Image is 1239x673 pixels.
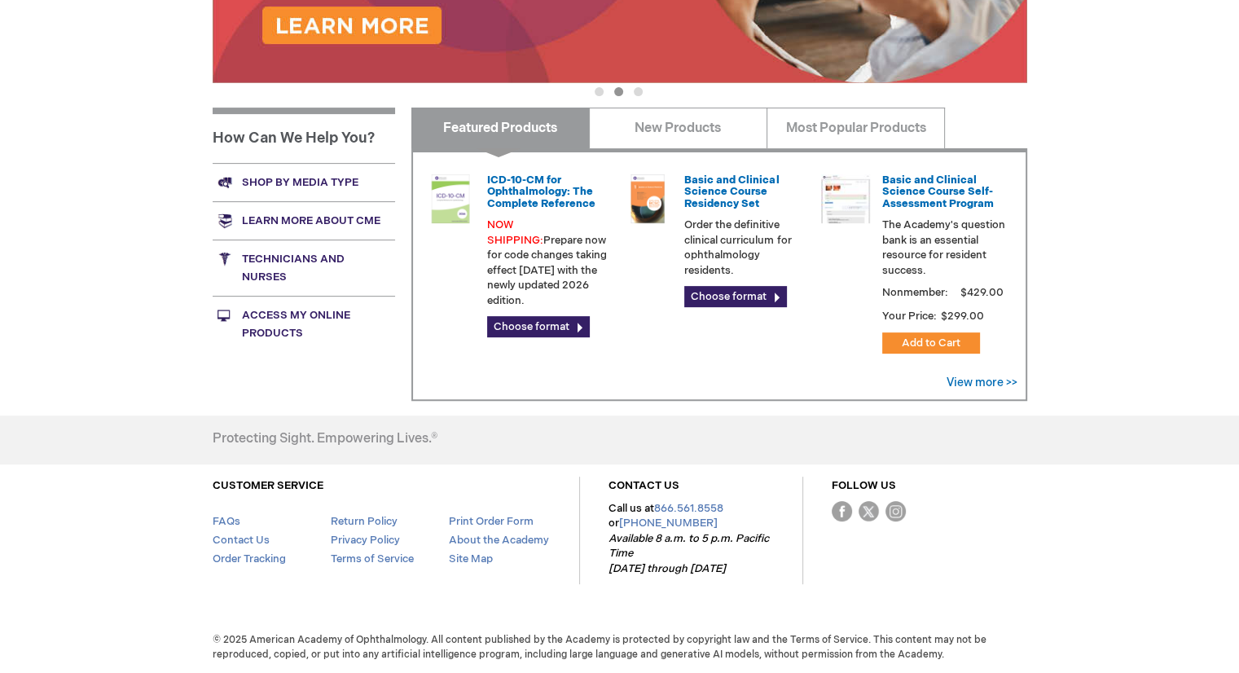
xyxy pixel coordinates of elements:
[634,87,643,96] button: 3 of 3
[684,286,787,307] a: Choose format
[614,87,623,96] button: 2 of 3
[213,534,270,547] a: Contact Us
[882,174,994,210] a: Basic and Clinical Science Course Self-Assessment Program
[487,218,543,247] font: NOW SHIPPING:
[595,87,604,96] button: 1 of 3
[411,108,590,148] a: Featured Products
[609,501,774,577] p: Call us at or
[589,108,767,148] a: New Products
[487,316,590,337] a: Choose format
[487,174,595,210] a: ICD-10-CM for Ophthalmology: The Complete Reference
[487,218,611,308] p: Prepare now for code changes taking effect [DATE] with the newly updated 2026 edition.
[821,174,870,223] img: bcscself_20.jpg
[832,479,896,492] a: FOLLOW US
[213,479,323,492] a: CUSTOMER SERVICE
[448,534,548,547] a: About the Academy
[939,310,986,323] span: $299.00
[330,552,413,565] a: Terms of Service
[213,201,395,240] a: Learn more about CME
[448,515,533,528] a: Print Order Form
[200,633,1039,661] span: © 2025 American Academy of Ophthalmology. All content published by the Academy is protected by co...
[882,218,1006,278] p: The Academy's question bank is an essential resource for resident success.
[609,532,769,575] em: Available 8 a.m. to 5 p.m. Pacific Time [DATE] through [DATE]
[619,517,718,530] a: [PHONE_NUMBER]
[902,336,960,350] span: Add to Cart
[654,502,723,515] a: 866.561.8558
[859,501,879,521] img: Twitter
[882,283,948,303] strong: Nonmember:
[885,501,906,521] img: instagram
[623,174,672,223] img: 02850963u_47.png
[213,515,240,528] a: FAQs
[684,174,779,210] a: Basic and Clinical Science Course Residency Set
[213,108,395,163] h1: How Can We Help You?
[213,552,286,565] a: Order Tracking
[426,174,475,223] img: 0120008u_42.png
[448,552,492,565] a: Site Map
[213,432,437,446] h4: Protecting Sight. Empowering Lives.®
[882,310,937,323] strong: Your Price:
[958,286,1006,299] span: $429.00
[213,163,395,201] a: Shop by media type
[882,332,980,354] button: Add to Cart
[684,218,808,278] p: Order the definitive clinical curriculum for ophthalmology residents.
[767,108,945,148] a: Most Popular Products
[213,296,395,352] a: Access My Online Products
[330,515,397,528] a: Return Policy
[947,376,1017,389] a: View more >>
[832,501,852,521] img: Facebook
[213,240,395,296] a: Technicians and nurses
[330,534,399,547] a: Privacy Policy
[609,479,679,492] a: CONTACT US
